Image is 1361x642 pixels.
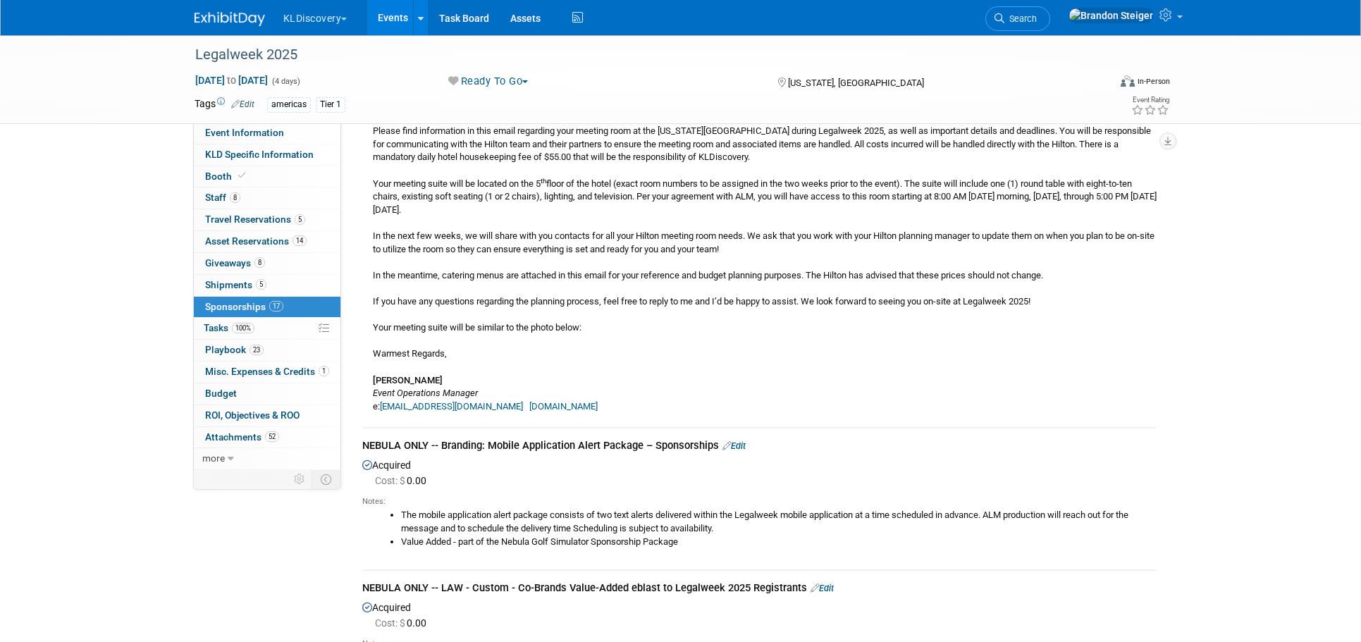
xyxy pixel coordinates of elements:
[985,6,1050,31] a: Search
[205,409,300,421] span: ROI, Objectives & ROO
[194,297,340,318] a: Sponsorships17
[541,177,546,185] sup: th
[195,12,265,26] img: ExhibitDay
[295,214,305,225] span: 5
[194,253,340,274] a: Giveaways8
[225,75,238,86] span: to
[194,144,340,166] a: KLD Specific Information
[380,401,523,412] a: [EMAIL_ADDRESS][DOMAIN_NAME]
[401,509,1157,535] li: The mobile application alert package consists of two text alerts delivered within the Legalweek m...
[267,97,311,112] div: americas
[373,388,478,398] i: Event Operations Manager
[256,279,266,290] span: 5
[195,97,254,113] td: Tags
[271,77,300,86] span: (4 days)
[375,475,407,486] span: Cost: $
[202,452,225,464] span: more
[375,475,432,486] span: 0.00
[375,617,407,629] span: Cost: $
[205,366,329,377] span: Misc. Expenses & Credits
[194,383,340,405] a: Budget
[265,431,279,442] span: 52
[205,257,265,268] span: Giveaways
[362,456,1157,560] div: Acquired
[375,617,432,629] span: 0.00
[194,340,340,361] a: Playbook23
[194,209,340,230] a: Travel Reservations5
[811,583,834,593] a: Edit
[231,99,254,109] a: Edit
[1069,8,1154,23] img: Brandon Steiger
[194,427,340,448] a: Attachments52
[194,231,340,252] a: Asset Reservations14
[194,318,340,339] a: Tasks100%
[205,279,266,290] span: Shipments
[194,123,340,144] a: Event Information
[205,192,240,203] span: Staff
[205,171,248,182] span: Booth
[1137,76,1170,87] div: In-Person
[204,322,254,333] span: Tasks
[194,166,340,187] a: Booth
[194,405,340,426] a: ROI, Objectives & ROO
[362,581,1157,598] div: NEBULA ONLY -- LAW - Custom - Co-Brands Value-Added eblast to Legalweek 2025 Registrants
[362,123,1157,413] div: Please find information in this email regarding your meeting room at the [US_STATE][GEOGRAPHIC_DA...
[401,536,1157,549] li: Value Added - part of the Nebula Golf Simulator Sponsorship Package
[194,362,340,383] a: Misc. Expenses & Credits1
[205,214,305,225] span: Travel Reservations
[194,275,340,296] a: Shipments5
[205,388,237,399] span: Budget
[1026,73,1171,94] div: Event Format
[292,235,307,246] span: 14
[288,470,312,488] td: Personalize Event Tab Strip
[205,127,284,138] span: Event Information
[1121,75,1135,87] img: Format-Inperson.png
[1004,13,1037,24] span: Search
[190,42,1088,68] div: Legalweek 2025
[1131,97,1169,104] div: Event Rating
[312,470,340,488] td: Toggle Event Tabs
[269,301,283,311] span: 17
[205,235,307,247] span: Asset Reservations
[195,74,269,87] span: [DATE] [DATE]
[205,301,283,312] span: Sponsorships
[232,323,254,333] span: 100%
[443,74,534,89] button: Ready To Go
[529,401,598,412] a: [DOMAIN_NAME]
[230,192,240,203] span: 8
[788,78,924,88] span: [US_STATE], [GEOGRAPHIC_DATA]
[205,431,279,443] span: Attachments
[194,448,340,469] a: more
[362,438,1157,456] div: NEBULA ONLY -- Branding: Mobile Application Alert Package – Sponsorships
[250,345,264,355] span: 23
[319,366,329,376] span: 1
[362,25,1157,417] div: Acquired
[238,172,245,180] i: Booth reservation complete
[205,344,264,355] span: Playbook
[205,149,314,160] span: KLD Specific Information
[316,97,345,112] div: Tier 1
[373,375,443,385] b: [PERSON_NAME]
[254,257,265,268] span: 8
[722,440,746,451] a: Edit
[362,496,1157,507] div: Notes:
[194,187,340,209] a: Staff8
